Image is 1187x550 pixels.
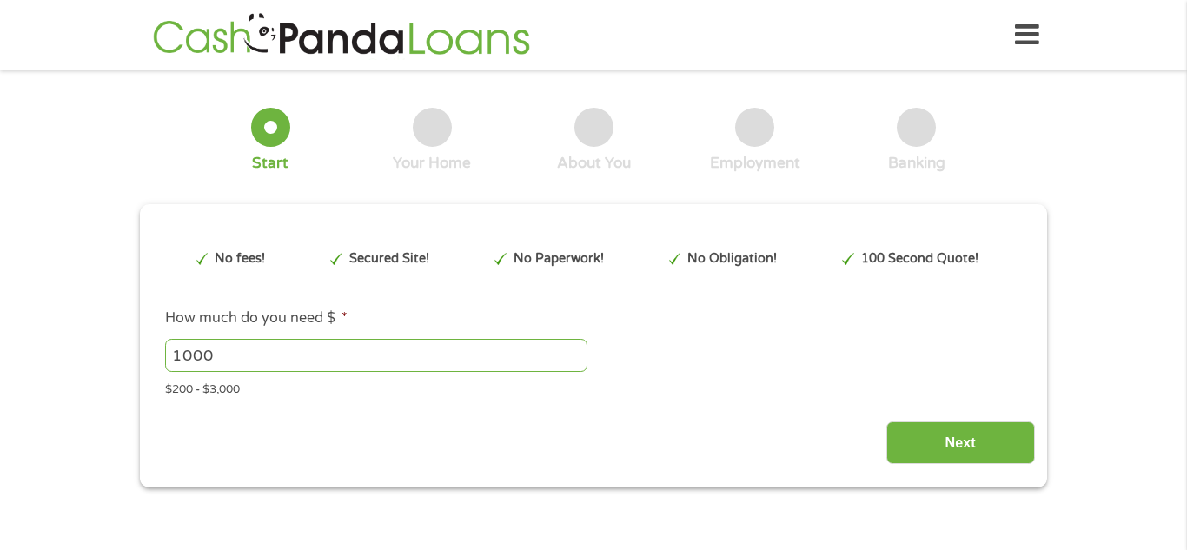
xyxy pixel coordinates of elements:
[888,154,945,173] div: Banking
[252,154,288,173] div: Start
[557,154,631,173] div: About You
[165,309,348,328] label: How much do you need $
[393,154,471,173] div: Your Home
[861,249,978,268] p: 100 Second Quote!
[687,249,777,268] p: No Obligation!
[514,249,604,268] p: No Paperwork!
[148,10,535,60] img: GetLoanNow Logo
[886,421,1035,464] input: Next
[215,249,265,268] p: No fees!
[349,249,429,268] p: Secured Site!
[165,375,1022,399] div: $200 - $3,000
[710,154,800,173] div: Employment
